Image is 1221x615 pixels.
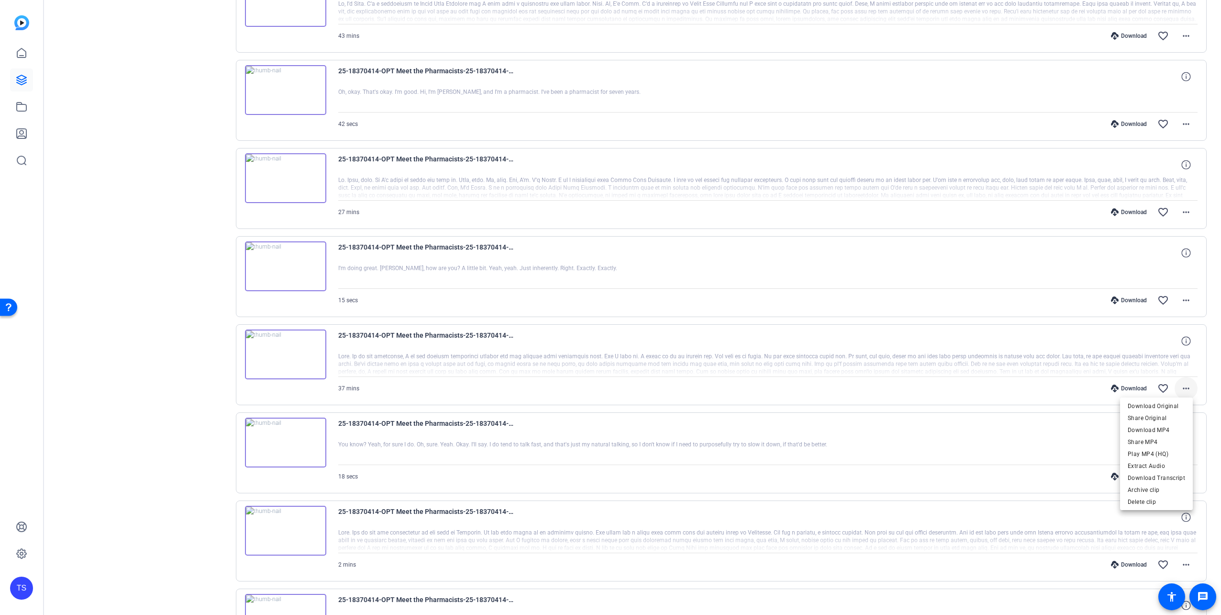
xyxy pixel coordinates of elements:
[1128,412,1185,423] span: Share Original
[1128,484,1185,495] span: Archive clip
[1128,496,1185,507] span: Delete clip
[1128,436,1185,447] span: Share MP4
[1128,448,1185,459] span: Play MP4 (HQ)
[1128,424,1185,435] span: Download MP4
[1128,460,1185,471] span: Extract Audio
[1128,400,1185,411] span: Download Original
[1128,472,1185,483] span: Download Transcript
